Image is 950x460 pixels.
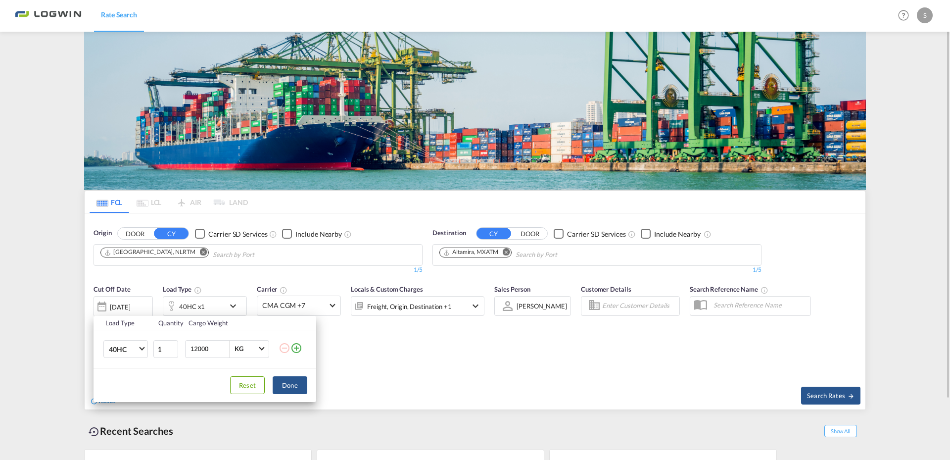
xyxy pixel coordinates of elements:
[152,316,183,330] th: Quantity
[109,345,138,355] span: 40HC
[273,376,307,394] button: Done
[230,376,265,394] button: Reset
[153,340,178,358] input: Qty
[235,345,243,353] div: KG
[290,342,302,354] md-icon: icon-plus-circle-outline
[94,316,152,330] th: Load Type
[190,341,229,358] input: Enter Weight
[189,318,273,327] div: Cargo Weight
[279,342,290,354] md-icon: icon-minus-circle-outline
[103,340,148,358] md-select: Choose: 40HC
